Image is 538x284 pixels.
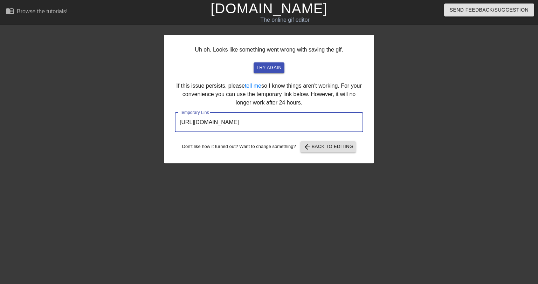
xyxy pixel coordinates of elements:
[303,143,312,151] span: arrow_back
[444,4,534,16] button: Send Feedback/Suggestion
[245,83,261,89] a: tell me
[303,143,353,151] span: Back to Editing
[17,8,68,14] div: Browse the tutorials!
[211,1,327,16] a: [DOMAIN_NAME]
[164,35,374,163] div: Uh oh. Looks like something went wrong with saving the gif. If this issue persists, please so I k...
[450,6,529,14] span: Send Feedback/Suggestion
[175,141,363,153] div: Don't like how it turned out? Want to change something?
[254,62,284,73] button: try again
[301,141,356,153] button: Back to Editing
[6,7,68,18] a: Browse the tutorials!
[6,7,14,15] span: menu_book
[175,113,363,132] input: bare
[183,16,387,24] div: The online gif editor
[256,64,282,72] span: try again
